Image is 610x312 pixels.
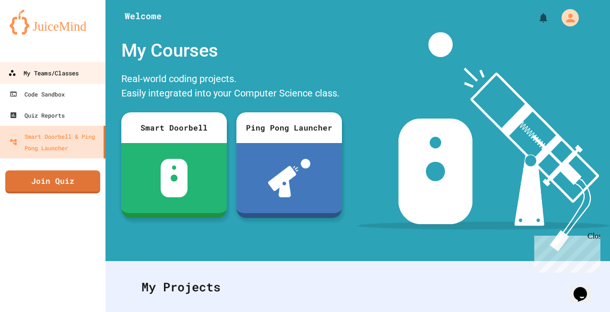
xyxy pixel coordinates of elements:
div: My Projects [132,268,584,306]
img: banner-image-my-projects.png [358,32,610,252]
div: Code Sandbox [10,88,65,100]
img: ppl-with-ball.png [268,159,311,197]
div: Quiz Reports [10,109,65,121]
img: logo-orange.svg [10,10,96,35]
div: Real-world coding projects. Easily integrated into your Computer Science class. [117,69,347,105]
div: Smart Doorbell & Ping Pong Launcher [10,131,100,154]
img: sdb-white.svg [161,159,188,197]
div: Chat with us now!Close [4,4,66,61]
div: Ping Pong Launcher [236,112,342,143]
div: My Account [551,7,581,29]
iframe: chat widget [570,274,600,302]
iframe: chat widget [530,232,600,273]
div: My Teams/Classes [8,67,79,79]
div: My Courses [117,32,347,69]
div: Smart Doorbell [121,112,227,143]
div: My Notifications [520,10,551,26]
a: Join Quiz [5,170,100,193]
